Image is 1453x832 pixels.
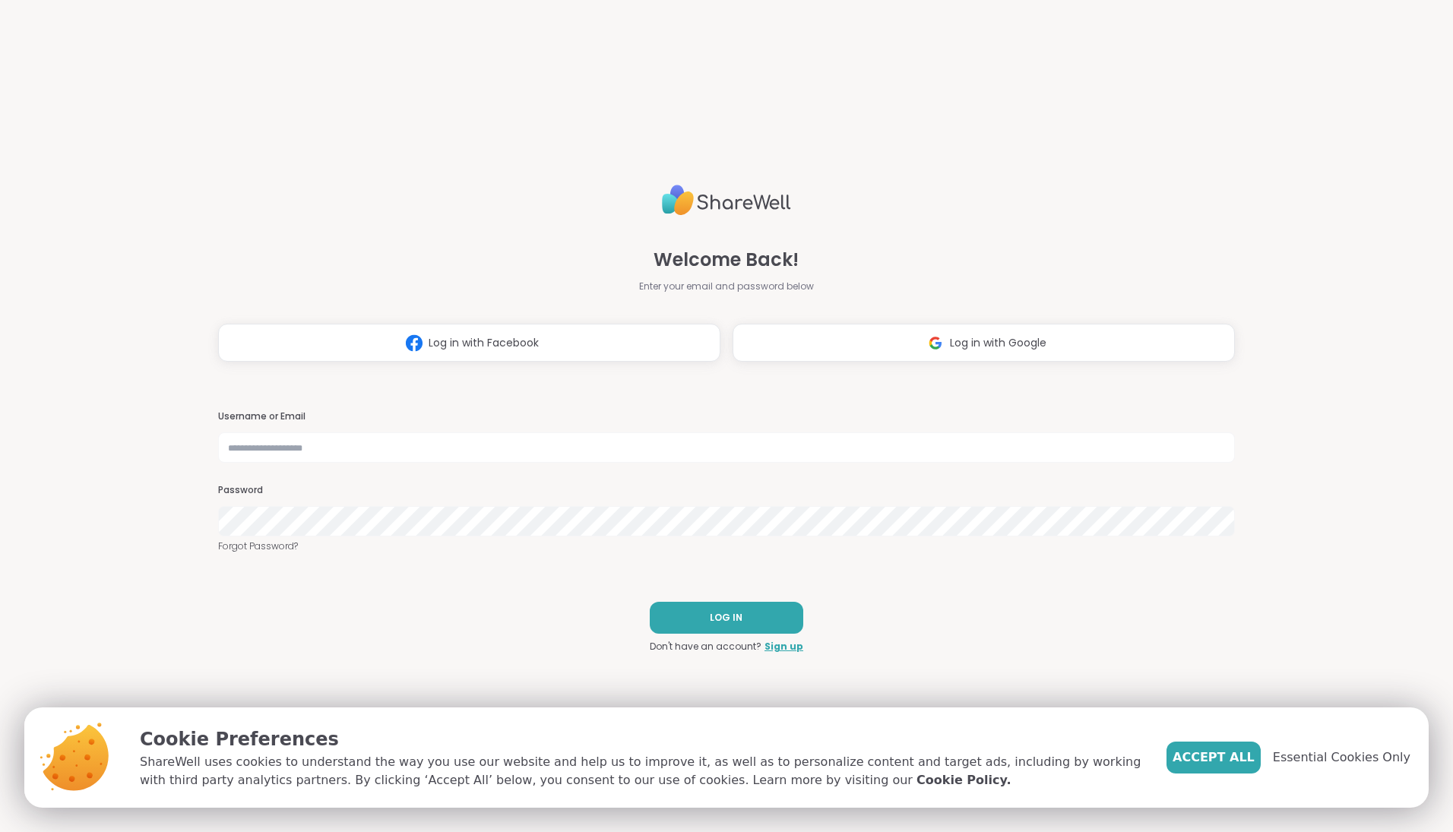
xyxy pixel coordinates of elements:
[639,280,814,293] span: Enter your email and password below
[950,335,1046,351] span: Log in with Google
[140,726,1142,753] p: Cookie Preferences
[140,753,1142,789] p: ShareWell uses cookies to understand the way you use our website and help us to improve it, as we...
[916,771,1011,789] a: Cookie Policy.
[662,179,791,222] img: ShareWell Logo
[1167,742,1261,773] button: Accept All
[218,484,1235,497] h3: Password
[400,329,429,357] img: ShareWell Logomark
[429,335,539,351] span: Log in with Facebook
[654,246,799,274] span: Welcome Back!
[710,611,742,625] span: LOG IN
[1173,748,1255,767] span: Accept All
[650,640,761,653] span: Don't have an account?
[218,324,720,362] button: Log in with Facebook
[733,324,1235,362] button: Log in with Google
[218,539,1235,553] a: Forgot Password?
[921,329,950,357] img: ShareWell Logomark
[218,410,1235,423] h3: Username or Email
[764,640,803,653] a: Sign up
[650,602,803,634] button: LOG IN
[1273,748,1410,767] span: Essential Cookies Only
